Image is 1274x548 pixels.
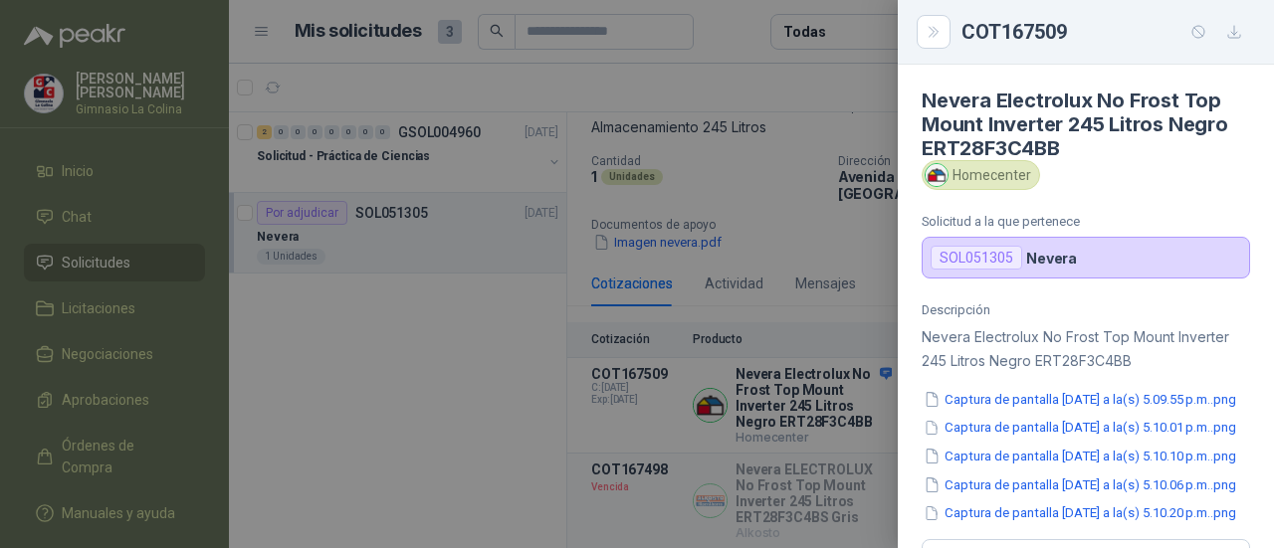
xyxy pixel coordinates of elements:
[922,418,1238,439] button: Captura de pantalla [DATE] a la(s) 5.10.01 p.m..png
[931,246,1022,270] div: SOL051305
[922,325,1250,373] p: Nevera Electrolux No Frost Top Mount Inverter 245 Litros Negro ERT28F3C4BB
[922,389,1238,410] button: Captura de pantalla [DATE] a la(s) 5.09.55 p.m..png
[922,160,1040,190] div: Homecenter
[922,446,1238,466] button: Captura de pantalla [DATE] a la(s) 5.10.10 p.m..png
[922,89,1250,160] h4: Nevera Electrolux No Frost Top Mount Inverter 245 Litros Negro ERT28F3C4BB
[922,302,1250,317] p: Descripción
[961,16,1250,48] div: COT167509
[922,20,946,44] button: Close
[922,474,1238,495] button: Captura de pantalla [DATE] a la(s) 5.10.06 p.m..png
[1026,250,1077,267] p: Nevera
[922,503,1238,524] button: Captura de pantalla [DATE] a la(s) 5.10.20 p.m..png
[926,164,948,186] img: Company Logo
[922,214,1250,229] p: Solicitud a la que pertenece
